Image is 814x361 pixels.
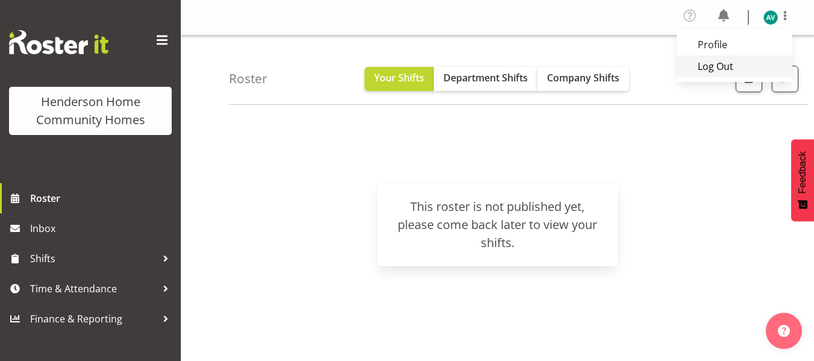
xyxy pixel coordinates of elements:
button: Company Shifts [537,67,629,91]
span: Inbox [30,219,175,237]
span: Company Shifts [547,71,619,84]
img: help-xxl-2.png [778,325,790,337]
div: Henderson Home Community Homes [21,93,160,129]
span: Finance & Reporting [30,310,157,328]
button: Your Shifts [365,67,434,91]
h4: Roster [229,72,268,86]
span: Your Shifts [374,71,424,84]
div: This roster is not published yet, please come back later to view your shifts. [392,198,604,252]
span: Time & Attendance [30,280,157,298]
a: Log Out [677,55,792,77]
button: Department Shifts [434,67,537,91]
span: Roster [30,189,175,207]
img: Rosterit website logo [9,30,108,54]
span: Feedback [797,151,808,193]
span: Department Shifts [443,71,528,84]
span: Shifts [30,250,157,268]
img: asiasiga-vili8528.jpg [763,10,778,25]
button: Feedback - Show survey [791,139,814,221]
a: Profile [677,34,792,55]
